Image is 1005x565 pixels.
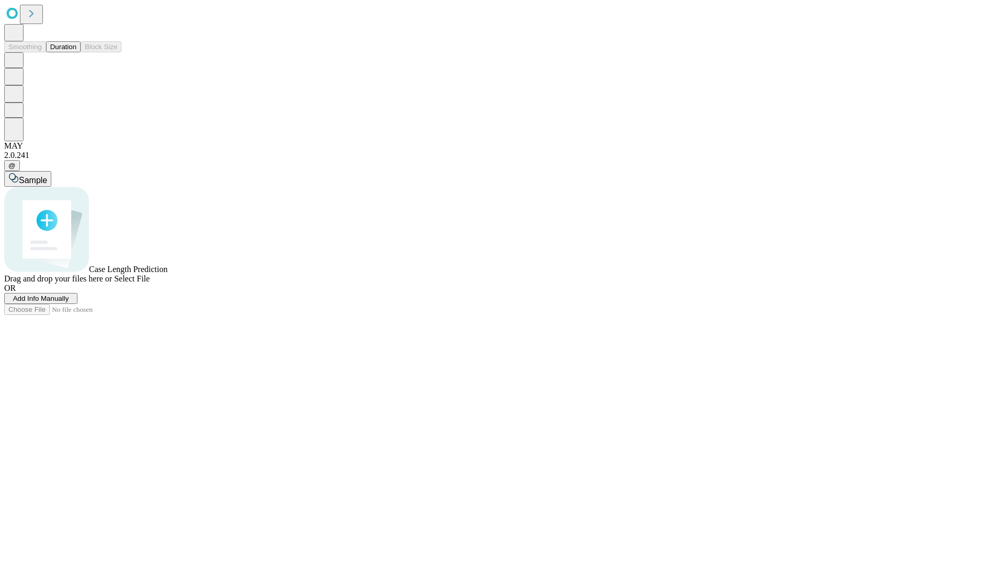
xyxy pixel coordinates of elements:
[114,274,150,283] span: Select File
[81,41,121,52] button: Block Size
[4,160,20,171] button: @
[4,274,112,283] span: Drag and drop your files here or
[4,141,1001,151] div: MAY
[4,171,51,187] button: Sample
[8,162,16,169] span: @
[4,41,46,52] button: Smoothing
[4,293,77,304] button: Add Info Manually
[89,265,167,274] span: Case Length Prediction
[19,176,47,185] span: Sample
[46,41,81,52] button: Duration
[4,284,16,292] span: OR
[13,295,69,302] span: Add Info Manually
[4,151,1001,160] div: 2.0.241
